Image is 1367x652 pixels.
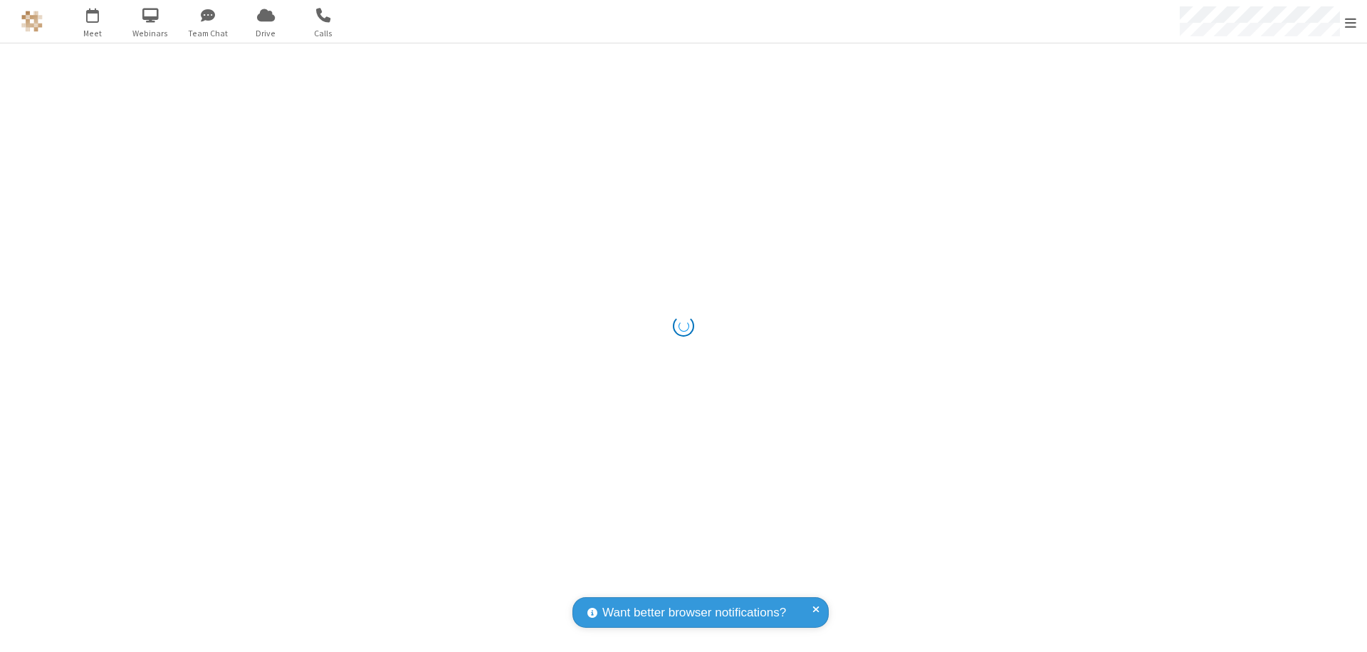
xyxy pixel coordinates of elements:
[239,27,293,40] span: Drive
[602,604,786,622] span: Want better browser notifications?
[124,27,177,40] span: Webinars
[21,11,43,32] img: QA Selenium DO NOT DELETE OR CHANGE
[297,27,350,40] span: Calls
[182,27,235,40] span: Team Chat
[66,27,120,40] span: Meet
